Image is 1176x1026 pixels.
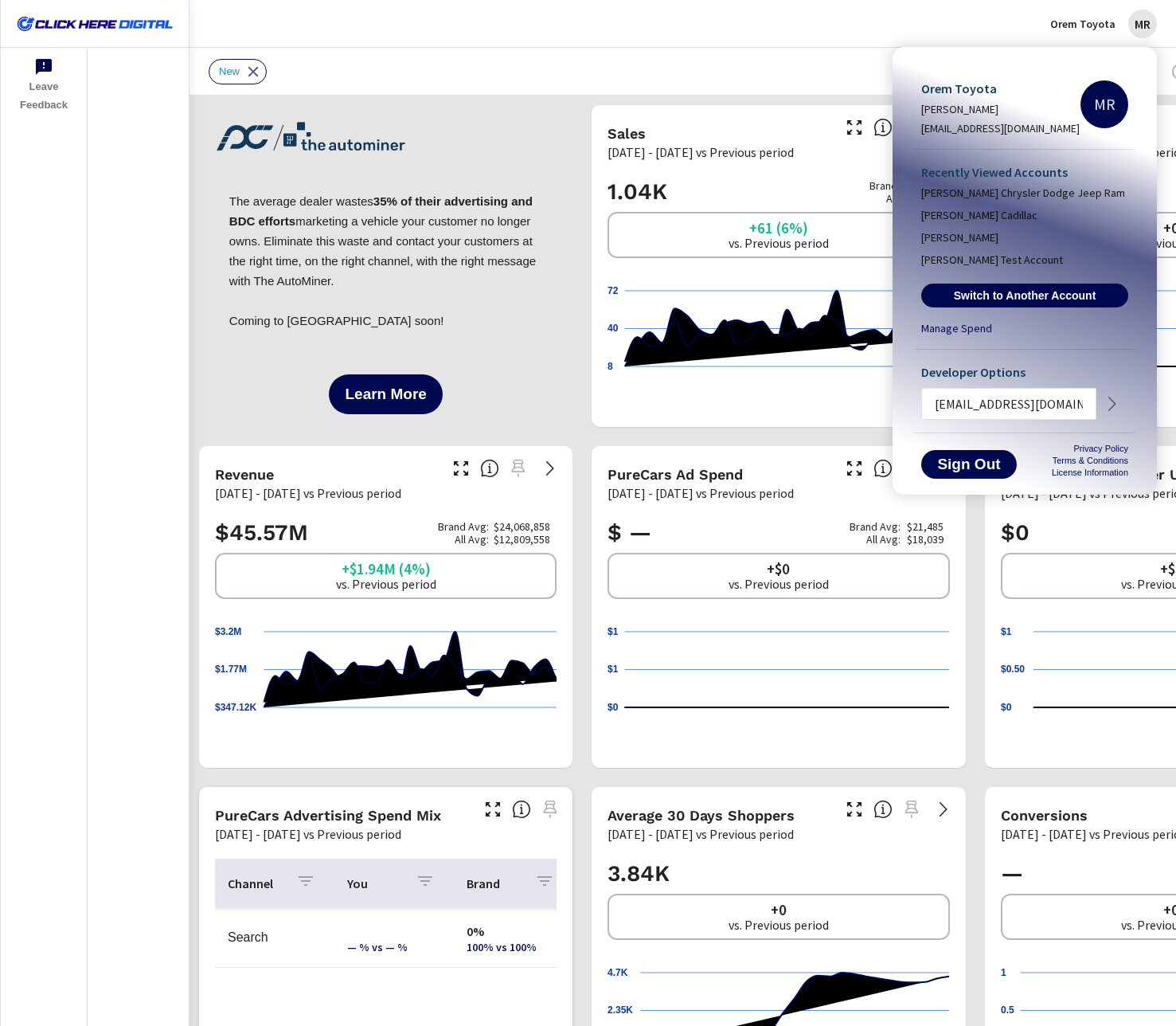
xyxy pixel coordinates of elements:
[921,207,1037,223] span: [PERSON_NAME] Cadillac
[934,457,1004,472] span: Sign Out
[921,362,1128,382] p: Developer Options
[1080,80,1128,128] div: MR
[921,229,998,245] span: [PERSON_NAME]
[921,185,1125,201] span: [PERSON_NAME] Chrysler Dodge Jeep Ram
[922,383,1096,425] input: Impersonate user
[921,101,1080,117] p: [PERSON_NAME]
[921,163,1128,182] p: Recently Viewed Accounts
[921,320,992,336] p: Manage Spend
[921,450,1017,479] button: Sign Out
[921,79,1080,98] p: Orem Toyota
[930,288,1119,303] span: Switch to Another Account
[1053,456,1128,465] a: Terms & Conditions
[1074,444,1128,453] a: Privacy Policy
[1052,468,1128,477] a: License Information
[921,252,1063,268] span: [PERSON_NAME] Test Account
[921,120,1080,136] p: [EMAIL_ADDRESS][DOMAIN_NAME]
[915,320,1135,343] a: Manage Spend
[921,284,1128,307] a: Switch to Another Account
